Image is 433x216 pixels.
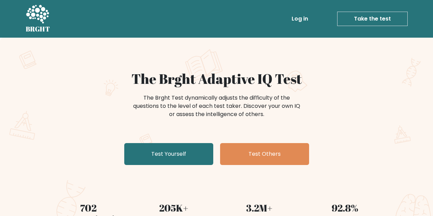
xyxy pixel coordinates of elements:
h1: The Brght Adaptive IQ Test [50,71,384,87]
h5: BRGHT [26,25,50,33]
a: Test Others [220,143,309,165]
div: 205K+ [135,201,213,215]
div: 92.8% [306,201,384,215]
a: Log in [289,12,311,26]
div: 3.2M+ [221,201,298,215]
a: BRGHT [26,3,50,35]
a: Test Yourself [124,143,213,165]
div: 702 [50,201,127,215]
a: Take the test [337,12,408,26]
div: The Brght Test dynamically adjusts the difficulty of the questions to the level of each test take... [131,94,302,118]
